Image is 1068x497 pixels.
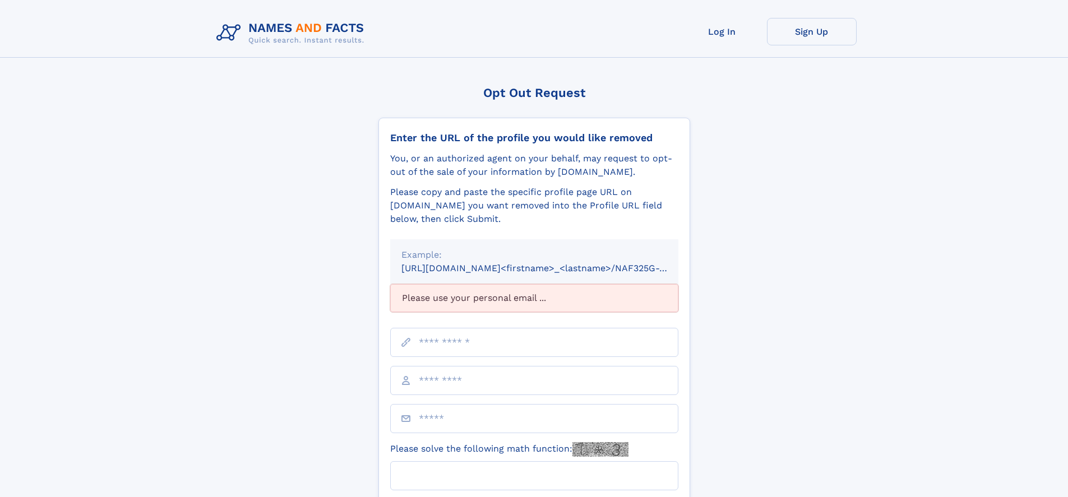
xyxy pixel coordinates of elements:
div: Please copy and paste the specific profile page URL on [DOMAIN_NAME] you want removed into the Pr... [390,185,678,226]
div: Opt Out Request [378,86,690,100]
div: Enter the URL of the profile you would like removed [390,132,678,144]
a: Log In [677,18,767,45]
div: Please use your personal email ... [390,284,678,312]
small: [URL][DOMAIN_NAME]<firstname>_<lastname>/NAF325G-xxxxxxxx [401,263,700,273]
div: Example: [401,248,667,262]
div: You, or an authorized agent on your behalf, may request to opt-out of the sale of your informatio... [390,152,678,179]
img: Logo Names and Facts [212,18,373,48]
label: Please solve the following math function: [390,442,628,457]
a: Sign Up [767,18,857,45]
